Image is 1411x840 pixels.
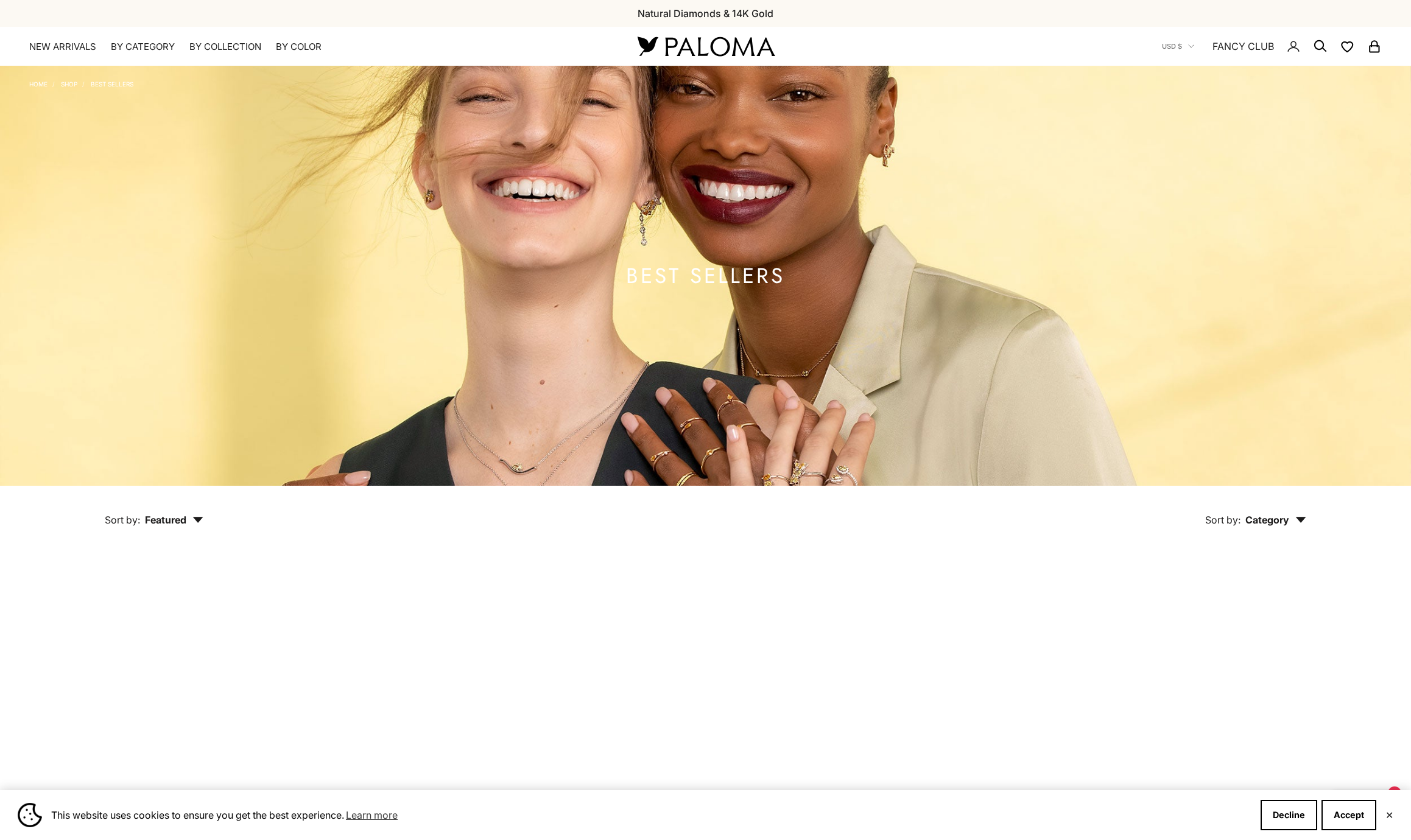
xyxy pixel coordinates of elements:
button: Decline [1261,800,1317,830]
button: Sort by: Category [1177,486,1334,537]
button: Accept [1321,800,1376,830]
span: Sort by: [105,514,140,526]
nav: Secondary navigation [1162,27,1382,66]
span: Featured [145,514,203,526]
nav: Primary navigation [29,41,608,53]
span: Category [1245,514,1306,526]
a: FANCY CLUB [1212,38,1274,54]
span: USD $ [1162,41,1182,52]
h1: BEST SELLERS [626,268,785,284]
a: Home [29,80,48,88]
summary: By Color [276,41,322,53]
a: BEST SELLERS [91,80,133,88]
a: NEW ARRIVALS [29,41,96,53]
nav: Breadcrumb [29,78,133,88]
img: Cookie banner [18,803,42,827]
span: Sort by: [1205,514,1240,526]
summary: By Category [111,41,175,53]
p: Natural Diamonds & 14K Gold [638,5,773,21]
button: Sort by: Featured [77,486,231,537]
span: This website uses cookies to ensure you get the best experience. [51,806,1251,824]
a: Shop [61,80,77,88]
button: USD $ [1162,41,1194,52]
summary: By Collection [189,41,261,53]
button: Close [1385,811,1393,819]
a: Learn more [344,806,399,824]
